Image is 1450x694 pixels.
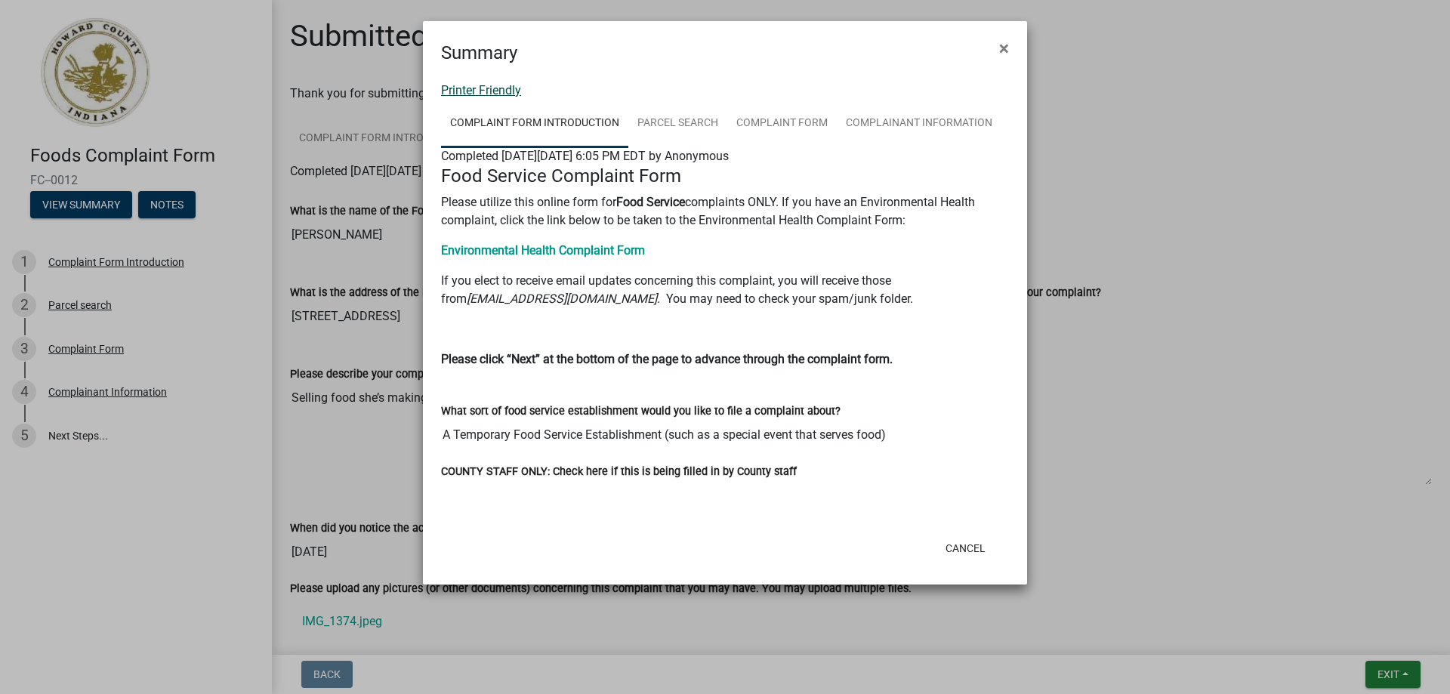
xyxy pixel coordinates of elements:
button: Cancel [933,535,998,562]
strong: Please click “Next” at the bottom of the page to advance through the complaint form. [441,352,893,366]
a: Complaint Form Introduction [441,100,628,148]
span: × [999,38,1009,59]
p: If you elect to receive email updates concerning this complaint, you will receive those from . Yo... [441,272,1009,308]
button: Close [987,27,1021,69]
a: Printer Friendly [441,83,521,97]
h4: Food Service Complaint Form [441,165,1009,187]
a: Complaint Form [727,100,837,148]
a: Complainant Information [837,100,1001,148]
label: COUNTY STAFF ONLY: Check here if this is being filled in by County staff [441,467,797,477]
a: Environmental Health Complaint Form [441,243,645,258]
p: Please utilize this online form for complaints ONLY. If you have an Environmental Health complain... [441,193,1009,230]
a: Parcel search [628,100,727,148]
h4: Summary [441,39,517,66]
i: [EMAIL_ADDRESS][DOMAIN_NAME] [467,291,657,306]
label: What sort of food service establishment would you like to file a complaint about? [441,406,841,417]
strong: Food Service [616,195,685,209]
span: Completed [DATE][DATE] 6:05 PM EDT by Anonymous [441,149,729,163]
